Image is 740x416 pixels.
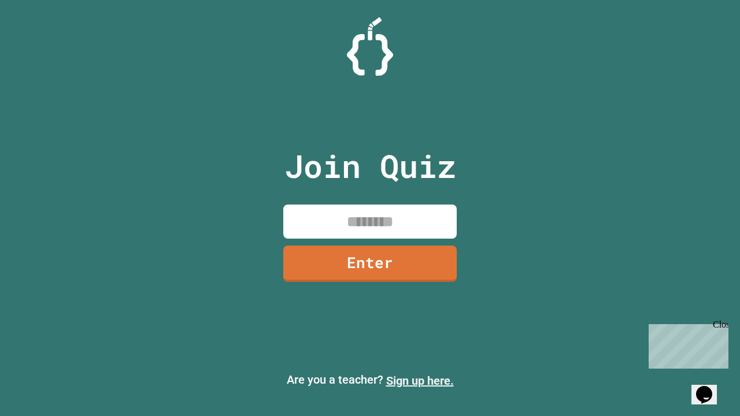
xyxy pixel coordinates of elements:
p: Join Quiz [284,142,456,190]
img: Logo.svg [347,17,393,76]
a: Sign up here. [386,374,454,388]
a: Enter [283,246,457,282]
div: Chat with us now!Close [5,5,80,73]
p: Are you a teacher? [9,371,731,389]
iframe: chat widget [644,320,728,369]
iframe: chat widget [691,370,728,404]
